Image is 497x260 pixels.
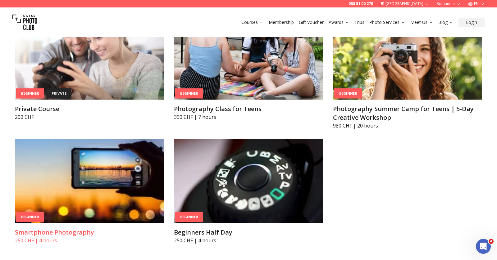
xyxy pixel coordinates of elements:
p: 200 CHF [15,113,164,121]
p: 390 CHF | 7 hours [174,113,323,121]
div: private [47,88,71,99]
button: Meet Us [408,18,436,27]
p: 980 CHF | 20 hours [333,122,482,129]
img: Swiss photo club [12,10,37,35]
button: Courses [239,18,266,27]
a: Meet Us [410,19,433,25]
h3: Photography Class for Teens [174,105,323,113]
a: Beginners Half DayBeginnerBeginners Half Day250 CHF | 4 hours [174,139,323,244]
a: Photo Services [369,19,405,25]
a: Private CourseBeginnerprivatePrivate Course200 CHF [15,16,164,121]
h3: Private Course [15,105,164,113]
img: Photography Class for Teens [174,16,323,100]
a: Gift Voucher [299,19,324,25]
p: 250 CHF | 4 hours [15,237,164,244]
iframe: Intercom live chat [476,239,491,254]
img: Smartphone Photography [15,139,164,223]
a: Awards [329,19,349,25]
button: Membership [266,18,296,27]
a: Photography Summer Camp for Teens | 5-Day Creative WorkshopBeginnerPhotography Summer Camp for Te... [333,16,482,129]
h3: Beginners Half Day [174,228,323,237]
div: Beginner [175,88,203,99]
span: 4 [489,239,494,244]
img: Photography Summer Camp for Teens | 5-Day Creative Workshop [333,16,482,100]
a: 058 51 00 270 [349,1,373,6]
h3: Photography Summer Camp for Teens | 5-Day Creative Workshop [333,105,482,122]
button: Awards [326,18,352,27]
a: Courses [241,19,264,25]
button: Trips [352,18,367,27]
button: Gift Voucher [296,18,326,27]
button: Photo Services [367,18,408,27]
h3: Smartphone Photography [15,228,164,237]
div: Beginner [334,88,362,99]
a: Smartphone PhotographyBeginnerSmartphone Photography250 CHF | 4 hours [15,139,164,244]
img: Private Course [15,16,164,100]
div: Beginner [16,212,44,222]
a: Trips [354,19,364,25]
a: Blog [438,19,454,25]
div: Beginner [16,88,44,99]
a: Membership [269,19,294,25]
button: Login [458,18,485,27]
img: Beginners Half Day [174,139,323,223]
p: 250 CHF | 4 hours [174,237,323,244]
button: Blog [436,18,456,27]
a: Photography Class for TeensBeginnerPhotography Class for Teens390 CHF | 7 hours [174,16,323,121]
div: Beginner [175,212,203,222]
